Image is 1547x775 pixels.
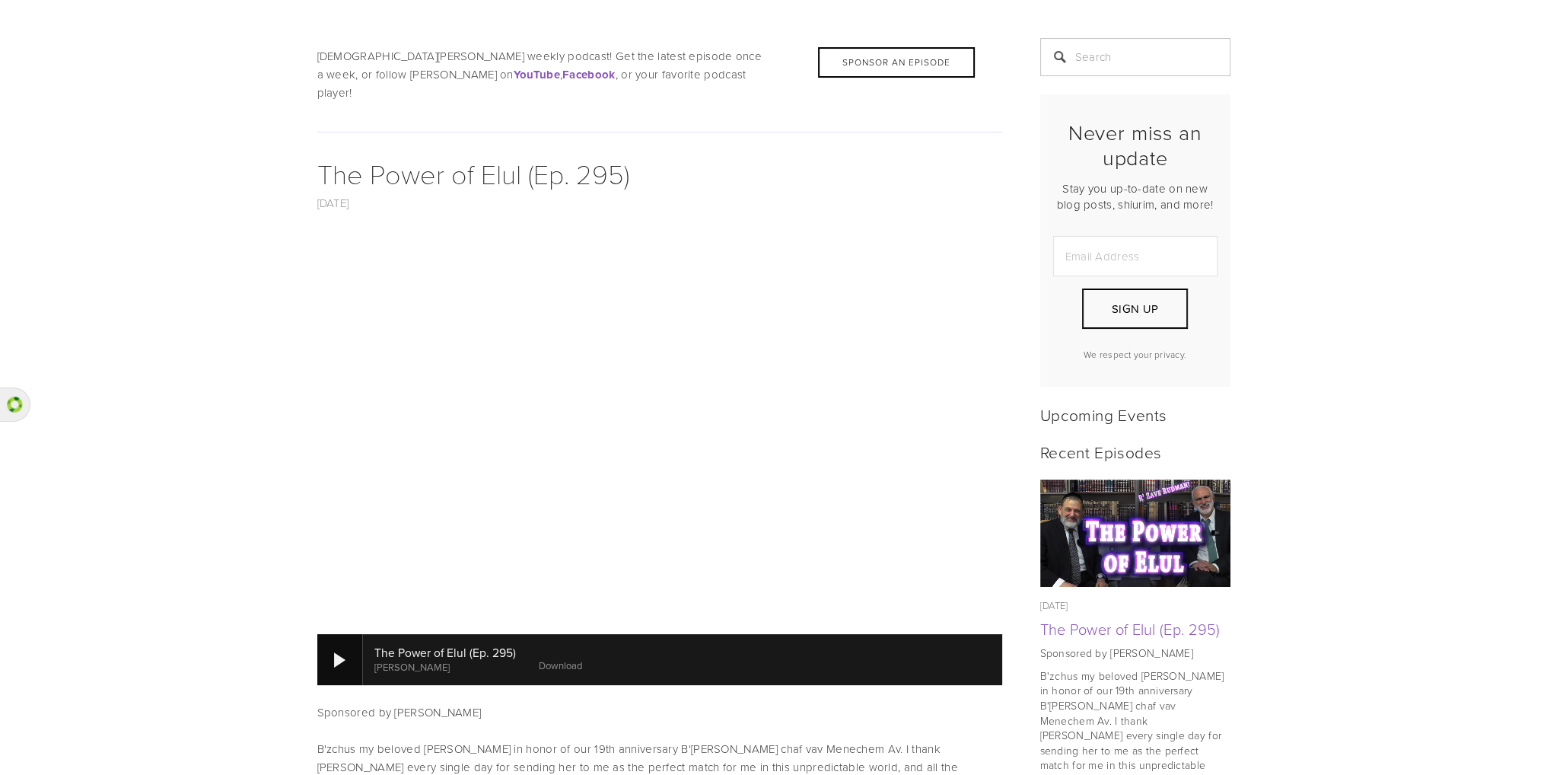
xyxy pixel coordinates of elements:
strong: YouTube [514,66,560,83]
p: We respect your privacy. [1053,348,1218,361]
div: Sponsor an Episode [818,47,975,78]
a: The Power of Elul (Ep. 295) [1040,618,1221,639]
img: The Power of Elul (Ep. 295) [1039,480,1230,587]
p: Stay you up-to-date on new blog posts, shiurim, and more! [1053,180,1218,212]
strong: Facebook [562,66,615,83]
a: The Power of Elul (Ep. 295) [317,155,629,192]
iframe: YouTube video player [317,231,1002,616]
a: Download [539,659,582,672]
button: Sign Up [1082,289,1187,329]
input: Email Address [1053,236,1218,276]
h2: Recent Episodes [1040,442,1230,461]
p: Sponsored by [PERSON_NAME] [1040,646,1230,661]
time: [DATE] [1040,598,1068,612]
a: Facebook [562,66,615,82]
p: [DEMOGRAPHIC_DATA][PERSON_NAME] weekly podcast! Get the latest episode once a week, or follow [PE... [317,47,1002,102]
a: [DATE] [317,195,349,211]
span: Sign Up [1112,301,1158,317]
a: YouTube [514,66,560,82]
p: Sponsored by [PERSON_NAME] [317,703,1002,722]
input: Search [1040,38,1230,76]
h2: Upcoming Events [1040,405,1230,424]
h2: Never miss an update [1053,120,1218,170]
